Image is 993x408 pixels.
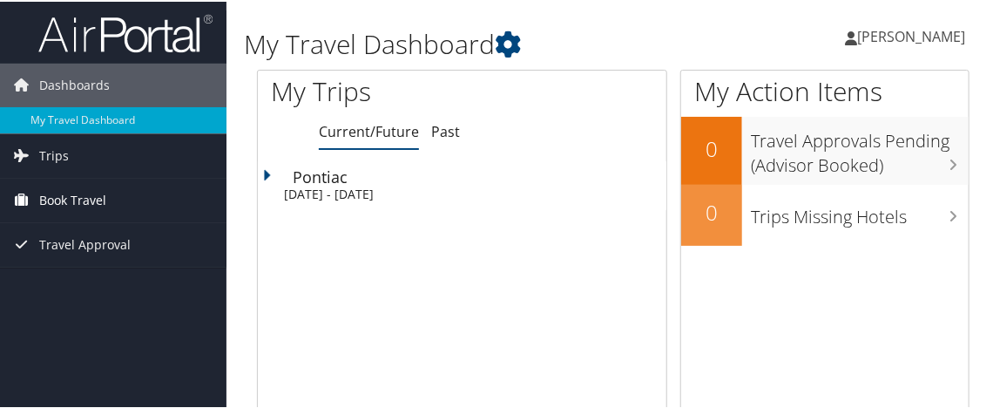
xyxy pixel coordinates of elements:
span: Travel Approval [39,221,131,265]
a: [PERSON_NAME] [845,9,983,61]
div: Pontiac [293,167,666,183]
span: Trips [39,133,69,176]
span: Dashboards [39,62,110,105]
a: 0Travel Approvals Pending (Advisor Booked) [681,115,969,182]
h1: My Action Items [681,71,969,108]
a: 0Trips Missing Hotels [681,183,969,244]
div: [DATE] - [DATE] [284,185,658,201]
a: Current/Future [319,120,419,139]
span: Book Travel [39,177,106,221]
h2: 0 [681,196,742,226]
h3: Travel Approvals Pending (Advisor Booked) [751,119,969,176]
h1: My Travel Dashboard [244,24,736,61]
h3: Trips Missing Hotels [751,194,969,228]
img: airportal-logo.png [38,11,213,52]
h1: My Trips [271,71,483,108]
h2: 0 [681,133,742,162]
a: Past [431,120,460,139]
span: [PERSON_NAME] [857,25,965,44]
